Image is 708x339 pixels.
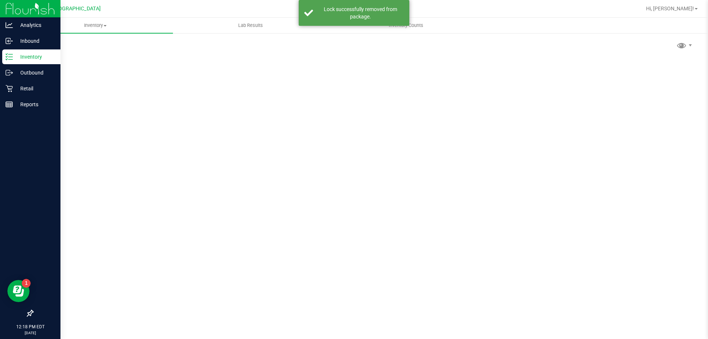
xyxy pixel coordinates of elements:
[50,6,101,12] span: [GEOGRAPHIC_DATA]
[13,84,57,93] p: Retail
[6,85,13,92] inline-svg: Retail
[13,37,57,45] p: Inbound
[6,37,13,45] inline-svg: Inbound
[3,330,57,336] p: [DATE]
[6,101,13,108] inline-svg: Reports
[3,324,57,330] p: 12:18 PM EDT
[228,22,273,29] span: Lab Results
[6,53,13,60] inline-svg: Inventory
[22,279,31,288] iframe: Resource center unread badge
[6,21,13,29] inline-svg: Analytics
[13,21,57,30] p: Analytics
[18,22,173,29] span: Inventory
[317,6,404,20] div: Lock successfully removed from package.
[7,280,29,302] iframe: Resource center
[13,68,57,77] p: Outbound
[6,69,13,76] inline-svg: Outbound
[646,6,694,11] span: Hi, [PERSON_NAME]!
[13,100,57,109] p: Reports
[173,18,328,33] a: Lab Results
[13,52,57,61] p: Inventory
[18,18,173,33] a: Inventory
